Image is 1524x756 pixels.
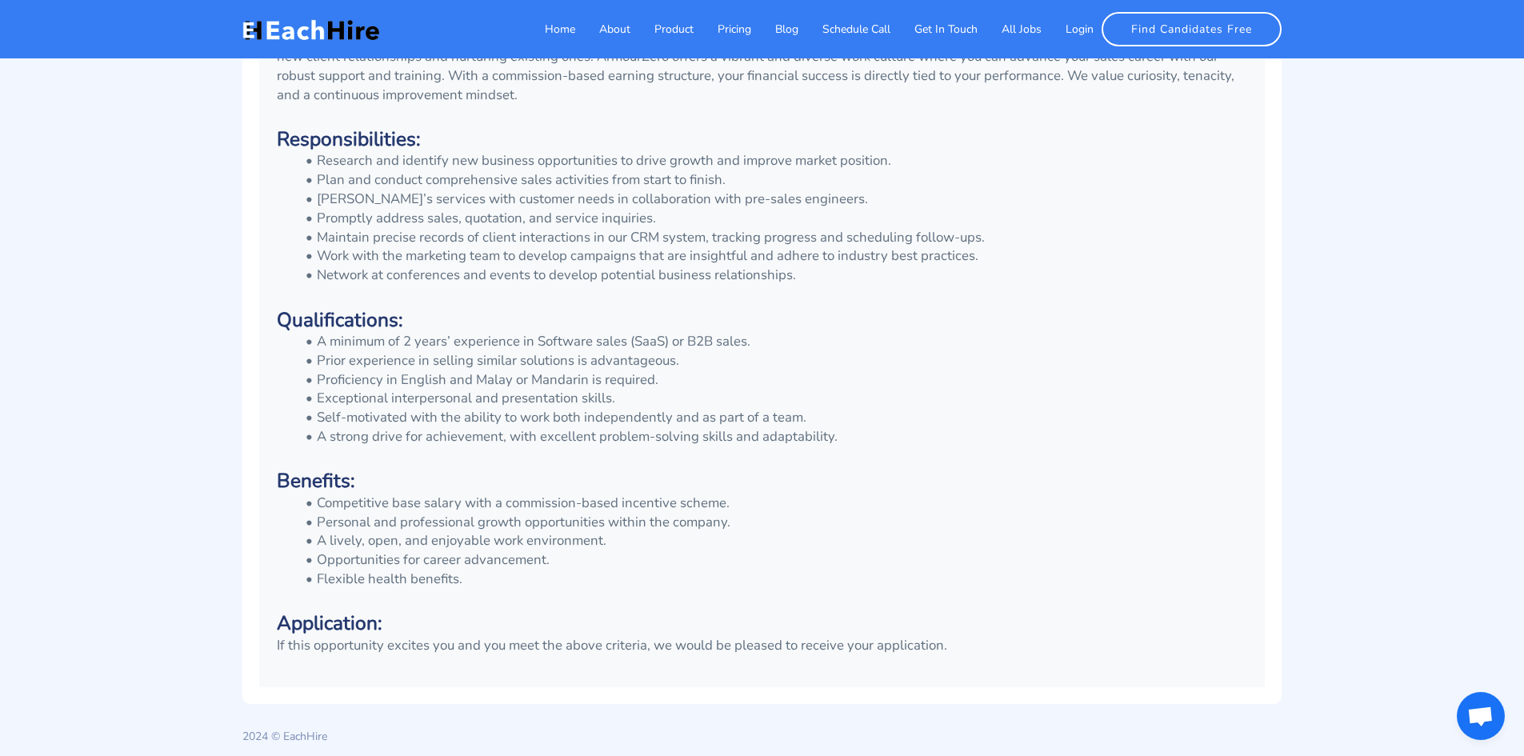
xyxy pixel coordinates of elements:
a: About [575,13,630,46]
div: Open chat [1457,692,1505,740]
li: Self-motivated with the ability to work both independently and as part of a team. [297,408,1247,427]
li: Plan and conduct comprehensive sales activities from start to finish. [297,170,1247,190]
li: Exceptional interpersonal and presentation skills. [297,389,1247,408]
a: Find Candidates Free [1102,12,1282,46]
h3: Responsibilities: [277,128,1247,151]
li: Personal and professional growth opportunities within the company. [297,513,1247,532]
li: Competitive base salary with a commission-based incentive scheme. [297,494,1247,513]
li: Prior experience in selling similar solutions is advantageous. [297,351,1247,370]
h3: Qualifications: [277,309,1247,332]
li: Promptly address sales, quotation, and service inquiries. [297,209,1247,228]
li: Flexible health benefits. [297,570,1247,589]
a: Blog [751,13,798,46]
a: Pricing [694,13,751,46]
a: Home [521,13,575,46]
li: A strong drive for achievement, with excellent problem-solving skills and adaptability. [297,427,1247,446]
a: Get In Touch [890,13,978,46]
li: Network at conferences and events to develop potential business relationships. [297,266,1247,285]
a: Schedule Call [798,13,890,46]
img: EachHire Logo [242,18,379,42]
li: Work with the marketing team to develop campaigns that are insightful and adhere to industry best... [297,246,1247,266]
p: 2024 © EachHire [242,728,327,745]
li: A minimum of 2 years’ experience in Software sales (SaaS) or B2B sales. [297,332,1247,351]
a: Login [1042,13,1094,46]
a: All Jobs [978,13,1042,46]
p: [PERSON_NAME]'s dynamic sales force as an Account Executive and become instrumental in driving th... [277,28,1247,104]
li: Proficiency in English and Malay or Mandarin is required. [297,370,1247,390]
li: Maintain precise records of client interactions in our CRM system, tracking progress and scheduli... [297,228,1247,247]
li: [PERSON_NAME]’s services with customer needs in collaboration with pre-sales engineers. [297,190,1247,209]
li: A lively, open, and enjoyable work environment. [297,531,1247,550]
li: Research and identify new business opportunities to drive growth and improve market position. [297,151,1247,170]
h3: Application: [277,612,1247,635]
p: If this opportunity excites you and you meet the above criteria, we would be pleased to receive y... [277,636,1247,655]
li: Opportunities for career advancement. [297,550,1247,570]
h3: Benefits: [277,470,1247,493]
a: Product [630,13,694,46]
